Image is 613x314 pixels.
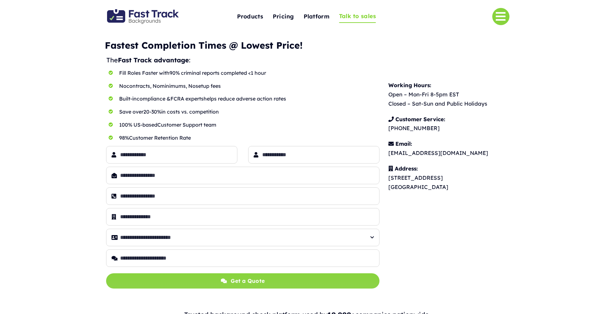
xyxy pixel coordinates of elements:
[492,8,509,25] a: Link to #
[118,56,189,64] b: Fast Track advantage
[119,70,169,76] span: Fill Roles Faster with
[143,108,161,115] span: 20-30%
[105,39,303,51] b: Fastest Completion Times @ Lowest Price!
[395,165,418,172] b: Address:
[157,122,216,128] span: Customer Support team
[204,95,286,102] span: helps reduce adverse action rates
[395,140,412,147] b: Email:
[186,83,196,89] span: , No
[388,164,516,192] p: [STREET_ADDRESS] [GEOGRAPHIC_DATA]
[119,95,137,102] span: Built-in
[107,9,179,24] img: Fast Track Backgrounds Logo
[189,56,191,64] span: :
[388,82,431,88] b: Working Hours:
[339,11,376,21] span: Talk to sales
[395,116,445,122] b: Customer Service:
[160,83,186,89] span: minimums
[304,10,329,24] a: Platform
[205,1,408,32] nav: One Page
[304,12,329,22] span: Platform
[119,135,129,141] span: 98%
[388,139,516,158] p: [EMAIL_ADDRESS][DOMAIN_NAME]
[106,56,118,64] span: The
[119,122,157,128] span: 100% US-based
[196,83,221,89] span: setup fees
[119,108,143,115] span: Save over
[161,108,219,115] span: in costs vs. competition
[237,12,263,22] span: Products
[388,81,516,108] p: Open – Mon-Fri 8-5pm EST Closed – Sat-Sun and Public Holidays
[169,70,266,76] span: 90% criminal reports completed <1 hour
[273,10,294,24] a: Pricing
[106,273,379,289] button: Get a Quote
[150,83,160,89] span: , No
[388,115,516,133] p: [PHONE_NUMBER]
[273,12,294,22] span: Pricing
[129,135,191,141] span: Customer Retention Rate
[137,95,170,102] span: compliance &
[119,83,126,89] span: No
[107,9,179,15] a: Fast Track Backgrounds Logo
[339,10,376,23] a: Talk to sales
[170,95,204,102] span: FCRA experts
[126,83,150,89] span: contracts
[231,276,265,286] span: Get a Quote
